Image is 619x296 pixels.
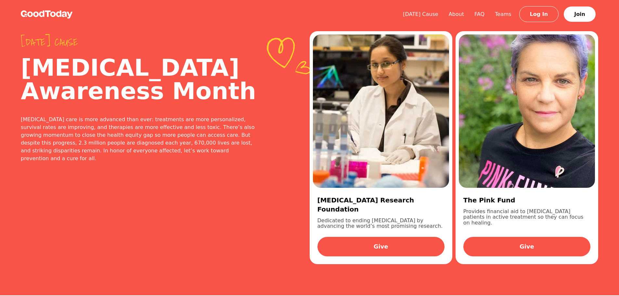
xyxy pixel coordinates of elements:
a: [DATE] Cause [398,11,444,17]
a: About [444,11,469,17]
img: a5a1021d-1216-448c-8bf8-2335fbb738a6.jpg [313,34,449,188]
a: Give [317,237,445,256]
a: Teams [490,11,517,17]
a: Log In [519,6,559,22]
h3: [MEDICAL_DATA] Research Foundation [317,196,445,214]
a: Join [564,6,596,22]
p: Dedicated to ending [MEDICAL_DATA] by advancing the world’s most promising research. [317,218,445,229]
h3: The Pink Fund [463,196,590,205]
img: GoodToday [21,10,73,19]
h2: [MEDICAL_DATA] Awareness Month [21,56,258,103]
span: [DATE] cause [21,36,258,48]
img: a792caab-b431-4d9d-9b97-3b43a77b5c67.jpg [459,34,595,188]
p: Provides financial aid to [MEDICAL_DATA] patients in active treatment so they can focus on healing. [463,209,590,229]
div: [MEDICAL_DATA] care is more advanced than ever: treatments are more personalized, survival rates ... [21,116,258,162]
a: FAQ [469,11,490,17]
a: Give [463,237,590,256]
